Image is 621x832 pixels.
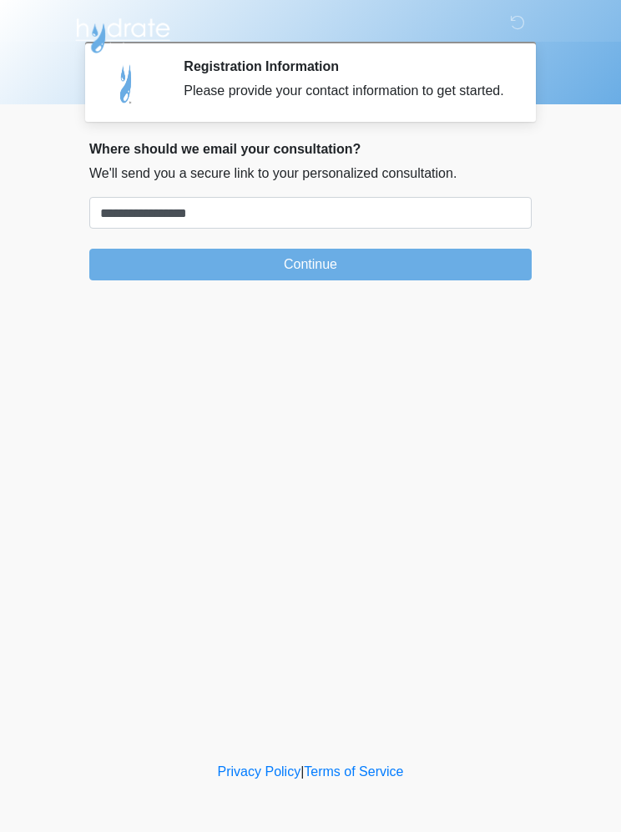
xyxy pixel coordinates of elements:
[184,81,507,101] div: Please provide your contact information to get started.
[73,13,173,54] img: Hydrate IV Bar - Flagstaff Logo
[218,764,301,779] a: Privacy Policy
[102,58,152,108] img: Agent Avatar
[89,164,532,184] p: We'll send you a secure link to your personalized consultation.
[300,764,304,779] a: |
[89,141,532,157] h2: Where should we email your consultation?
[89,249,532,280] button: Continue
[304,764,403,779] a: Terms of Service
